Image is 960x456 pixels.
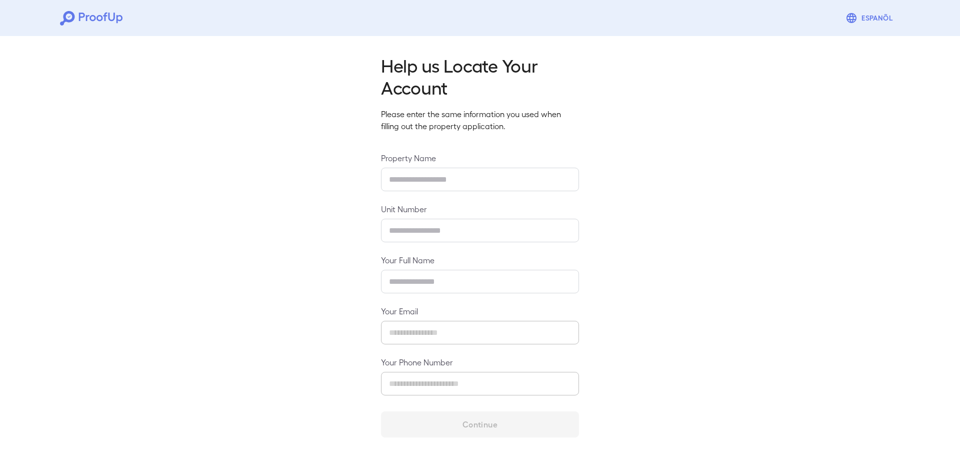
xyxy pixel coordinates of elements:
[841,8,900,28] button: Espanõl
[381,203,579,215] label: Unit Number
[381,108,579,132] p: Please enter the same information you used when filling out the property application.
[381,254,579,266] label: Your Full Name
[381,305,579,317] label: Your Email
[381,152,579,164] label: Property Name
[381,356,579,368] label: Your Phone Number
[381,54,579,98] h2: Help us Locate Your Account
